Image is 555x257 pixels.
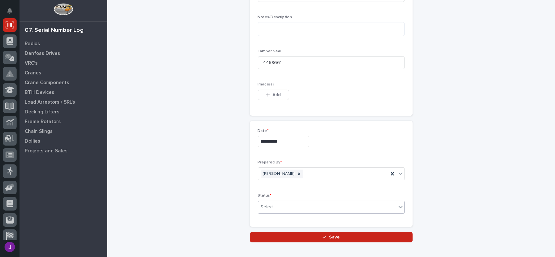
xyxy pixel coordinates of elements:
a: VRC's [20,58,107,68]
p: Dollies [25,138,40,144]
a: Frame Rotators [20,117,107,126]
p: Radios [25,41,40,47]
button: Save [250,232,413,242]
a: Chain Slings [20,126,107,136]
a: BTH Devices [20,87,107,97]
p: Chain Slings [25,129,53,135]
span: Save [329,234,340,240]
p: Crane Components [25,80,69,86]
div: Select... [261,204,277,211]
a: Projects and Sales [20,146,107,156]
button: Add [258,90,289,100]
span: Date [258,129,269,133]
a: Cranes [20,68,107,78]
p: Projects and Sales [25,148,68,154]
span: Notes/Description [258,15,292,19]
span: Prepared By [258,161,282,164]
button: Notifications [3,4,17,18]
button: users-avatar [3,240,17,254]
p: Frame Rotators [25,119,61,125]
p: Decking Lifters [25,109,59,115]
a: Dollies [20,136,107,146]
div: [PERSON_NAME] [261,170,296,178]
p: BTH Devices [25,90,54,96]
p: VRC's [25,60,38,66]
a: Decking Lifters [20,107,107,117]
img: Workspace Logo [54,3,73,15]
span: Image(s) [258,83,274,86]
a: Crane Components [20,78,107,87]
a: Danfoss Drives [20,48,107,58]
span: Add [272,92,281,98]
p: Danfoss Drives [25,51,60,57]
p: Cranes [25,70,41,76]
span: Tamper Seal [258,49,282,53]
span: Status [258,194,272,198]
p: Load Arrestors / SRL's [25,99,75,105]
div: Notifications [8,8,17,18]
div: 07. Serial Number Log [25,27,84,34]
a: Radios [20,39,107,48]
a: Load Arrestors / SRL's [20,97,107,107]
